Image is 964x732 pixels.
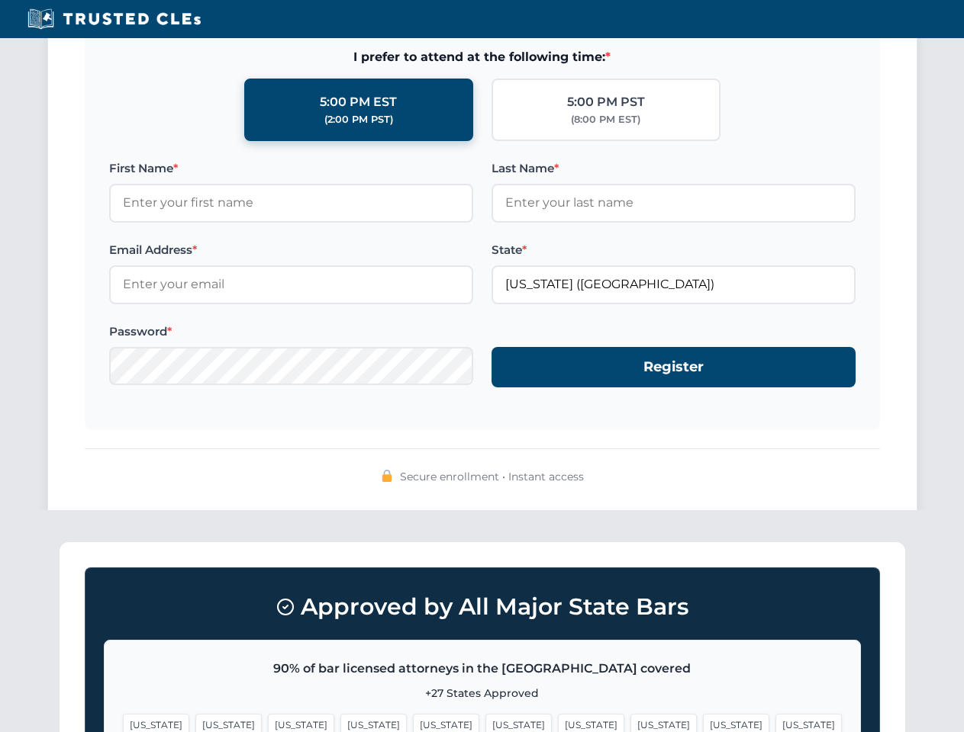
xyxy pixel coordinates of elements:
[109,241,473,259] label: Email Address
[109,323,473,341] label: Password
[571,112,640,127] div: (8:00 PM EST)
[492,241,856,259] label: State
[109,265,473,303] input: Enter your email
[381,470,393,482] img: 🔒
[109,184,473,222] input: Enter your first name
[492,347,856,387] button: Register
[324,112,393,127] div: (2:00 PM PST)
[23,8,205,30] img: Trusted CLEs
[492,159,856,178] label: Last Name
[104,586,861,628] h3: Approved by All Major State Bars
[123,659,842,679] p: 90% of bar licensed attorneys in the [GEOGRAPHIC_DATA] covered
[400,468,584,485] span: Secure enrollment • Instant access
[320,92,397,112] div: 5:00 PM EST
[492,265,856,303] input: Florida (FL)
[492,184,856,222] input: Enter your last name
[109,159,473,178] label: First Name
[123,685,842,701] p: +27 States Approved
[109,47,856,67] span: I prefer to attend at the following time:
[567,92,645,112] div: 5:00 PM PST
